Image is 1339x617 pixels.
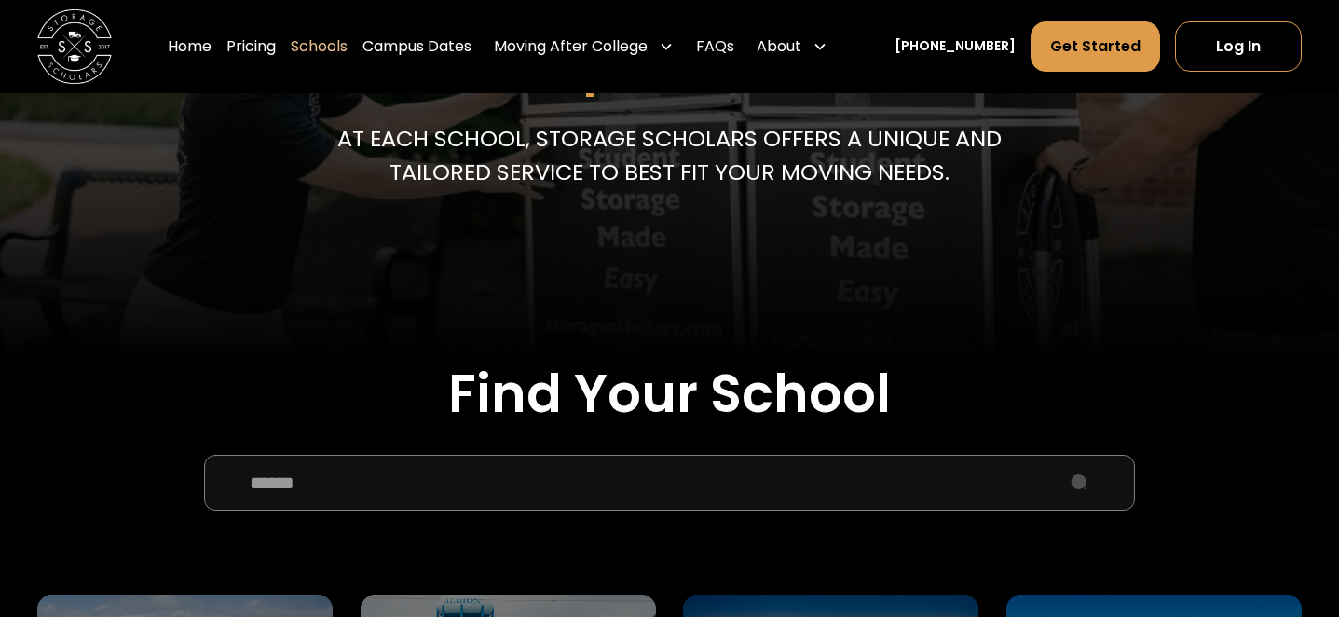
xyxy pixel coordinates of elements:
[291,21,348,73] a: Schools
[696,21,734,73] a: FAQs
[1175,21,1302,72] a: Log In
[494,35,648,58] div: Moving After College
[37,9,112,84] a: home
[1031,21,1160,72] a: Get Started
[749,21,835,73] div: About
[362,21,471,73] a: Campus Dates
[486,21,681,73] div: Moving After College
[757,35,801,58] div: About
[226,21,276,73] a: Pricing
[37,363,1302,425] h2: Find Your School
[330,122,1009,189] p: At each school, storage scholars offers a unique and tailored service to best fit your Moving needs.
[37,9,112,84] img: Storage Scholars main logo
[168,21,212,73] a: Home
[895,36,1016,56] a: [PHONE_NUMBER]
